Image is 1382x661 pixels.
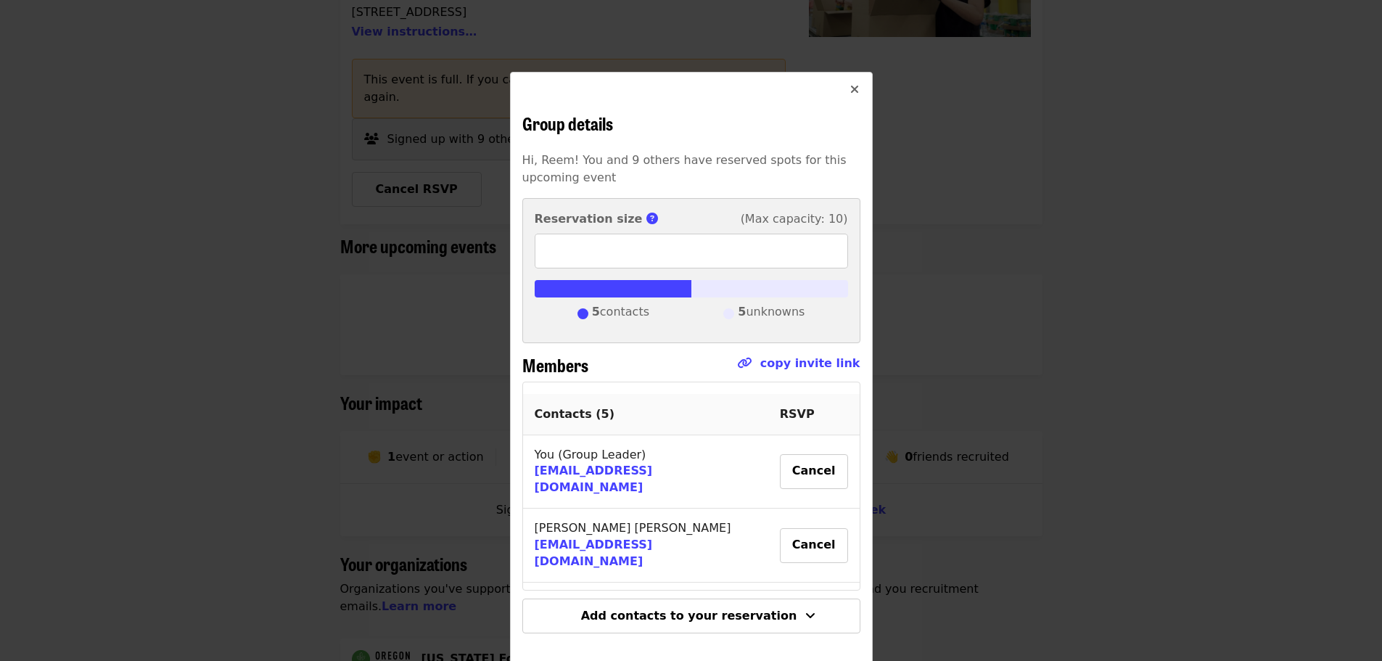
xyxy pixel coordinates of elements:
[535,464,653,494] a: [EMAIL_ADDRESS][DOMAIN_NAME]
[522,153,847,184] span: Hi, Reem! You and 9 others have reserved spots for this upcoming event
[523,509,768,583] td: [PERSON_NAME] [PERSON_NAME]
[768,394,860,435] th: RSVP
[850,83,859,97] i: times icon
[592,303,649,325] span: contacts
[737,355,860,382] span: Click to copy link!
[646,212,658,226] i: circle-question icon
[535,538,653,568] a: [EMAIL_ADDRESS][DOMAIN_NAME]
[837,73,872,107] button: Close
[737,356,752,370] i: link icon
[780,454,848,489] button: Cancel
[581,609,797,623] span: Add contacts to your reservation
[535,212,643,226] strong: Reservation size
[523,394,768,435] th: Contacts ( 5 )
[760,356,860,370] a: copy invite link
[522,110,613,136] span: Group details
[741,210,848,228] span: (Max capacity: 10)
[592,305,600,319] strong: 5
[523,435,768,509] td: You (Group Leader)
[646,212,667,226] span: This is the number of group members you reserved spots for.
[780,528,848,563] button: Cancel
[738,305,746,319] strong: 5
[522,352,588,377] span: Members
[522,599,860,633] button: Add contacts to your reservation
[805,609,815,623] i: angle-down icon
[738,303,805,325] span: unknowns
